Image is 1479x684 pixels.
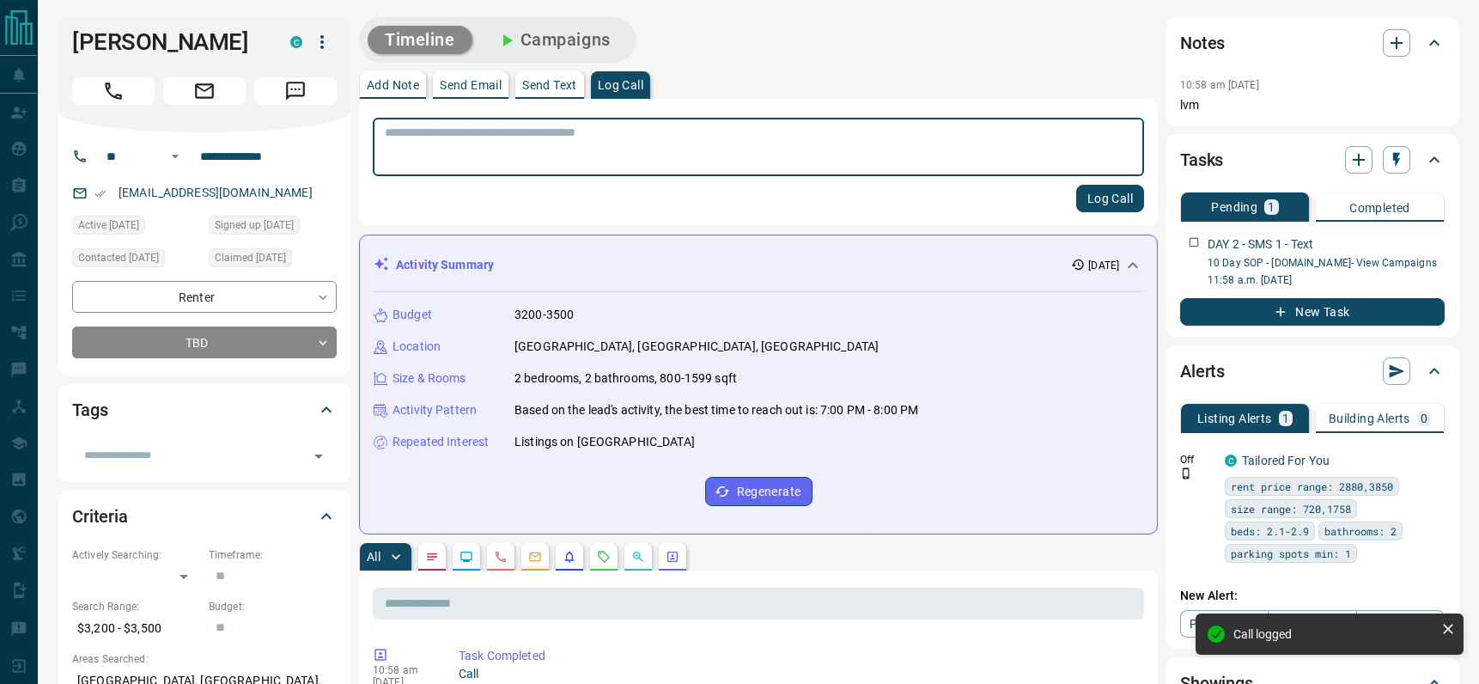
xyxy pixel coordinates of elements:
[1282,412,1289,424] p: 1
[459,665,1137,683] p: Call
[393,433,489,451] p: Repeated Interest
[393,338,441,356] p: Location
[393,401,477,419] p: Activity Pattern
[1180,29,1225,57] h2: Notes
[514,401,918,419] p: Based on the lead's activity, the best time to reach out is: 7:00 PM - 8:00 PM
[215,217,294,234] span: Signed up [DATE]
[514,338,879,356] p: [GEOGRAPHIC_DATA], [GEOGRAPHIC_DATA], [GEOGRAPHIC_DATA]
[1180,351,1445,392] div: Alerts
[1180,587,1445,605] p: New Alert:
[72,547,200,563] p: Actively Searching:
[254,77,337,105] span: Message
[290,36,302,48] div: condos.ca
[522,79,577,91] p: Send Text
[72,77,155,105] span: Call
[440,79,502,91] p: Send Email
[72,28,265,56] h1: [PERSON_NAME]
[1180,610,1269,638] a: Property
[209,547,337,563] p: Timeframe:
[163,77,246,105] span: Email
[563,550,576,564] svg: Listing Alerts
[72,651,337,667] p: Areas Searched:
[72,248,200,272] div: Tue Aug 12 2025
[78,217,139,234] span: Active [DATE]
[1231,522,1309,540] span: beds: 2.1-2.9
[1180,22,1445,64] div: Notes
[72,281,337,313] div: Renter
[494,550,508,564] svg: Calls
[1225,455,1237,467] div: condos.ca
[1197,412,1272,424] p: Listing Alerts
[393,369,466,388] p: Size & Rooms
[1421,412,1427,424] p: 0
[597,550,611,564] svg: Requests
[1208,272,1445,288] p: 11:58 a.m. [DATE]
[1242,454,1330,467] a: Tailored For You
[94,187,107,199] svg: Email Verified
[72,389,337,431] div: Tags
[514,433,695,451] p: Listings on [GEOGRAPHIC_DATA]
[479,26,628,54] button: Campaigns
[460,550,473,564] svg: Lead Browsing Activity
[72,396,107,424] h2: Tags
[1231,478,1393,495] span: rent price range: 2880,3850
[1180,139,1445,180] div: Tasks
[72,216,200,240] div: Mon Aug 11 2025
[72,599,200,614] p: Search Range:
[1231,545,1351,562] span: parking spots min: 1
[1180,452,1214,467] p: Off
[1088,258,1119,273] p: [DATE]
[1208,235,1314,253] p: DAY 2 - SMS 1 - Text
[119,186,313,199] a: [EMAIL_ADDRESS][DOMAIN_NAME]
[72,496,337,537] div: Criteria
[631,550,645,564] svg: Opportunities
[165,146,186,167] button: Open
[1329,412,1410,424] p: Building Alerts
[598,79,643,91] p: Log Call
[1349,202,1410,214] p: Completed
[514,369,737,388] p: 2 bedrooms, 2 bathrooms, 800-1599 sqft
[393,306,432,324] p: Budget
[1324,522,1397,540] span: bathrooms: 2
[1180,79,1259,91] p: 10:58 am [DATE]
[514,306,574,324] p: 3200-3500
[666,550,679,564] svg: Agent Actions
[374,249,1143,281] div: Activity Summary[DATE]
[209,216,337,240] div: Mon Aug 11 2025
[1208,257,1437,269] a: 10 Day SOP - [DOMAIN_NAME]- View Campaigns
[705,477,813,506] button: Regenerate
[1180,96,1445,114] p: lvm
[72,614,200,643] p: $3,200 - $3,500
[72,503,128,530] h2: Criteria
[367,551,380,563] p: All
[528,550,542,564] svg: Emails
[215,249,286,266] span: Claimed [DATE]
[368,26,472,54] button: Timeline
[1233,627,1434,641] div: Call logged
[1268,201,1275,213] p: 1
[72,327,337,358] div: TBD
[1180,146,1223,174] h2: Tasks
[1231,500,1351,517] span: size range: 720,1758
[307,444,331,468] button: Open
[396,256,494,274] p: Activity Summary
[425,550,439,564] svg: Notes
[459,647,1137,665] p: Task Completed
[373,664,433,676] p: 10:58 am
[209,248,337,272] div: Mon Aug 11 2025
[1180,298,1445,326] button: New Task
[78,249,159,266] span: Contacted [DATE]
[209,599,337,614] p: Budget:
[1076,185,1144,212] button: Log Call
[367,79,419,91] p: Add Note
[1180,357,1225,385] h2: Alerts
[1180,467,1192,479] svg: Push Notification Only
[1211,201,1257,213] p: Pending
